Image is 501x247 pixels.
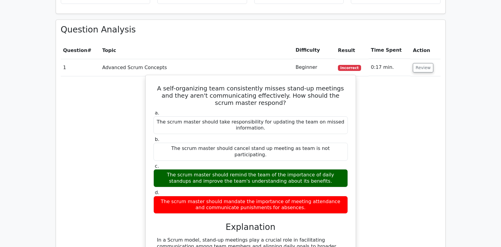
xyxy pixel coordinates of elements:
span: c. [155,163,159,169]
h3: Explanation [157,222,344,232]
th: Topic [100,42,293,59]
h3: Question Analysis [61,25,441,35]
span: Question [63,47,88,53]
span: d. [155,190,159,195]
button: Review [413,63,433,72]
th: Result [336,42,369,59]
div: The scrum master should cancel stand up meeting as team is not participating. [153,143,348,161]
span: a. [155,110,159,116]
td: 1 [61,59,100,76]
td: Advanced Scrum Concepts [100,59,293,76]
div: The scrum master should mandate the importance of meeting attendance and communicate punishments ... [153,196,348,214]
td: Beginner [293,59,336,76]
th: Difficulty [293,42,336,59]
h5: A self-organizing team consistently misses stand-up meetings and they aren't communicating effect... [153,85,348,106]
span: Incorrect [338,65,361,71]
th: Action [410,42,440,59]
td: 0:17 min. [369,59,411,76]
th: Time Spent [369,42,411,59]
th: # [61,42,100,59]
div: The scrum master should take responsibility for updating the team on missed information. [153,116,348,134]
span: b. [155,136,159,142]
div: The scrum master should remind the team of the importance of daily standups and improve the team'... [153,169,348,187]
